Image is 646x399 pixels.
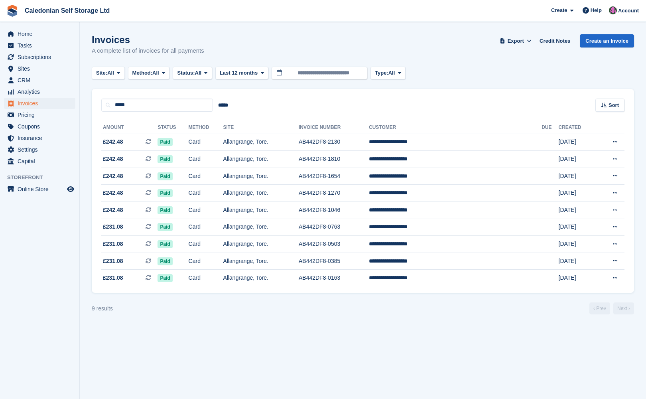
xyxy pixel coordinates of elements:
td: Allangrange, Tore. [223,253,299,270]
span: All [388,69,395,77]
span: Tasks [18,40,65,51]
td: Allangrange, Tore. [223,185,299,202]
span: Paid [158,189,172,197]
a: menu [4,132,75,144]
span: Type: [375,69,388,77]
a: menu [4,98,75,109]
a: menu [4,156,75,167]
span: Method: [132,69,153,77]
td: [DATE] [559,202,597,219]
span: Sort [609,101,619,109]
td: AB442DF8-0763 [299,219,369,236]
span: Paid [158,206,172,214]
span: Export [508,37,524,45]
td: Allangrange, Tore. [223,270,299,286]
th: Customer [369,121,542,134]
span: Online Store [18,184,65,195]
button: Method: All [128,67,170,80]
td: AB442DF8-0163 [299,270,369,286]
span: Invoices [18,98,65,109]
td: AB442DF8-0385 [299,253,369,270]
span: Last 12 months [220,69,258,77]
span: £231.08 [103,223,123,231]
a: Next [613,302,634,314]
a: Preview store [66,184,75,194]
img: stora-icon-8386f47178a22dfd0bd8f6a31ec36ba5ce8667c1dd55bd0f319d3a0aa187defe.svg [6,5,18,17]
span: Capital [18,156,65,167]
a: menu [4,121,75,132]
button: Status: All [173,67,212,80]
td: [DATE] [559,253,597,270]
span: All [195,69,202,77]
a: menu [4,51,75,63]
td: Allangrange, Tore. [223,219,299,236]
span: Settings [18,144,65,155]
th: Due [542,121,558,134]
td: [DATE] [559,168,597,185]
td: Card [189,168,223,185]
span: Subscriptions [18,51,65,63]
span: £231.08 [103,274,123,282]
nav: Page [588,302,636,314]
td: Card [189,151,223,168]
td: Card [189,185,223,202]
td: [DATE] [559,236,597,253]
span: Pricing [18,109,65,120]
th: Status [158,121,188,134]
a: menu [4,184,75,195]
td: Card [189,219,223,236]
span: Paid [158,274,172,282]
a: menu [4,144,75,155]
span: Paid [158,257,172,265]
span: Paid [158,155,172,163]
td: Card [189,270,223,286]
p: A complete list of invoices for all payments [92,46,204,55]
span: Coupons [18,121,65,132]
span: Paid [158,172,172,180]
span: Status: [177,69,195,77]
a: Previous [589,302,610,314]
span: All [152,69,159,77]
a: menu [4,40,75,51]
button: Export [498,34,533,47]
td: AB442DF8-1270 [299,185,369,202]
th: Invoice Number [299,121,369,134]
a: menu [4,28,75,40]
img: Lois Holling [609,6,617,14]
span: Insurance [18,132,65,144]
span: Create [551,6,567,14]
td: AB442DF8-2130 [299,134,369,151]
td: Card [189,253,223,270]
th: Amount [101,121,158,134]
span: £242.48 [103,172,123,180]
span: Account [618,7,639,15]
span: Analytics [18,86,65,97]
span: £231.08 [103,257,123,265]
td: Allangrange, Tore. [223,168,299,185]
a: Credit Notes [536,34,573,47]
td: AB442DF8-1046 [299,202,369,219]
td: Allangrange, Tore. [223,236,299,253]
a: menu [4,86,75,97]
span: CRM [18,75,65,86]
td: [DATE] [559,151,597,168]
span: Paid [158,138,172,146]
td: [DATE] [559,134,597,151]
span: All [107,69,114,77]
span: Sites [18,63,65,74]
h1: Invoices [92,34,204,45]
td: AB442DF8-1654 [299,168,369,185]
span: £242.48 [103,189,123,197]
td: Card [189,134,223,151]
span: Paid [158,240,172,248]
td: Allangrange, Tore. [223,151,299,168]
span: Storefront [7,174,79,182]
th: Site [223,121,299,134]
span: Help [591,6,602,14]
td: [DATE] [559,219,597,236]
td: Allangrange, Tore. [223,134,299,151]
td: Card [189,236,223,253]
td: [DATE] [559,270,597,286]
a: Create an Invoice [580,34,634,47]
a: menu [4,63,75,74]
